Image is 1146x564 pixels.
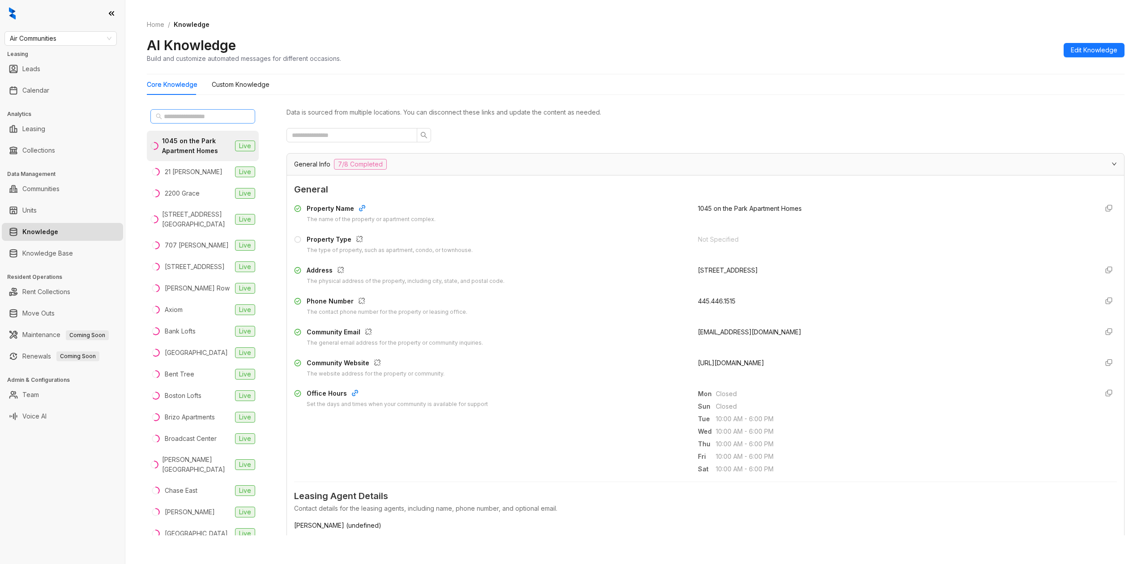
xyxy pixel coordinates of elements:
[698,328,801,336] span: [EMAIL_ADDRESS][DOMAIN_NAME]
[698,265,1091,275] div: [STREET_ADDRESS]
[22,283,70,301] a: Rent Collections
[698,427,716,436] span: Wed
[165,240,229,250] div: 707 [PERSON_NAME]
[235,141,255,151] span: Live
[235,240,255,251] span: Live
[165,529,228,538] div: [GEOGRAPHIC_DATA]
[235,326,255,337] span: Live
[56,351,99,361] span: Coming Soon
[716,402,1091,411] span: Closed
[66,330,109,340] span: Coming Soon
[307,327,483,339] div: Community Email
[165,188,200,198] div: 2200 Grace
[22,386,39,404] a: Team
[165,507,215,517] div: [PERSON_NAME]
[156,113,162,120] span: search
[294,183,1117,197] span: General
[2,120,123,138] li: Leasing
[22,244,73,262] a: Knowledge Base
[22,60,40,78] a: Leads
[168,20,170,30] li: /
[235,412,255,423] span: Live
[698,402,716,411] span: Sun
[2,244,123,262] li: Knowledge Base
[162,136,231,156] div: 1045 on the Park Apartment Homes
[2,180,123,198] li: Communities
[716,389,1091,399] span: Closed
[2,386,123,404] li: Team
[2,141,123,159] li: Collections
[174,21,210,28] span: Knowledge
[162,209,231,229] div: [STREET_ADDRESS][GEOGRAPHIC_DATA]
[294,504,1117,513] div: Contact details for the leasing agents, including name, phone number, and optional email.
[698,235,1091,244] div: Not Specified
[22,223,58,241] a: Knowledge
[22,81,49,99] a: Calendar
[165,348,228,358] div: [GEOGRAPHIC_DATA]
[307,277,505,286] div: The physical address of the property, including city, state, and postal code.
[698,464,716,474] span: Sat
[235,304,255,315] span: Live
[2,407,123,425] li: Voice AI
[22,180,60,198] a: Communities
[145,20,166,30] a: Home
[235,283,255,294] span: Live
[698,414,716,424] span: Tue
[334,159,387,170] span: 7/8 Completed
[1112,161,1117,167] span: expanded
[147,80,197,90] div: Core Knowledge
[165,434,217,444] div: Broadcast Center
[7,273,125,281] h3: Resident Operations
[22,120,45,138] a: Leasing
[235,167,255,177] span: Live
[307,370,445,378] div: The website address for the property or community.
[165,283,230,293] div: [PERSON_NAME] Row
[235,347,255,358] span: Live
[235,507,255,517] span: Live
[307,204,436,215] div: Property Name
[307,389,488,400] div: Office Hours
[307,246,473,255] div: The type of property, such as apartment, condo, or townhouse.
[307,308,467,316] div: The contact phone number for the property or leasing office.
[212,80,269,90] div: Custom Knowledge
[235,369,255,380] span: Live
[716,452,1091,461] span: 10:00 AM - 6:00 PM
[147,37,236,54] h2: AI Knowledge
[1064,43,1125,57] button: Edit Knowledge
[165,369,194,379] div: Bent Tree
[2,326,123,344] li: Maintenance
[716,464,1091,474] span: 10:00 AM - 6:00 PM
[235,390,255,401] span: Live
[22,347,99,365] a: RenewalsComing Soon
[7,110,125,118] h3: Analytics
[235,528,255,539] span: Live
[294,489,1117,503] span: Leasing Agent Details
[307,358,445,370] div: Community Website
[294,521,1117,530] span: [PERSON_NAME] (undefined)
[165,326,196,336] div: Bank Lofts
[162,455,231,474] div: [PERSON_NAME][GEOGRAPHIC_DATA]
[307,265,505,277] div: Address
[165,167,222,177] div: 21 [PERSON_NAME]
[22,304,55,322] a: Move Outs
[7,170,125,178] h3: Data Management
[165,305,183,315] div: Axiom
[235,433,255,444] span: Live
[716,414,1091,424] span: 10:00 AM - 6:00 PM
[2,81,123,99] li: Calendar
[2,60,123,78] li: Leads
[9,7,16,20] img: logo
[2,283,123,301] li: Rent Collections
[307,400,488,409] div: Set the days and times when your community is available for support
[22,141,55,159] a: Collections
[420,132,428,139] span: search
[2,347,123,365] li: Renewals
[22,201,37,219] a: Units
[1071,45,1117,55] span: Edit Knowledge
[22,407,47,425] a: Voice AI
[698,359,764,367] span: [URL][DOMAIN_NAME]
[165,486,197,496] div: Chase East
[2,304,123,322] li: Move Outs
[307,339,483,347] div: The general email address for the property or community inquiries.
[698,452,716,461] span: Fri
